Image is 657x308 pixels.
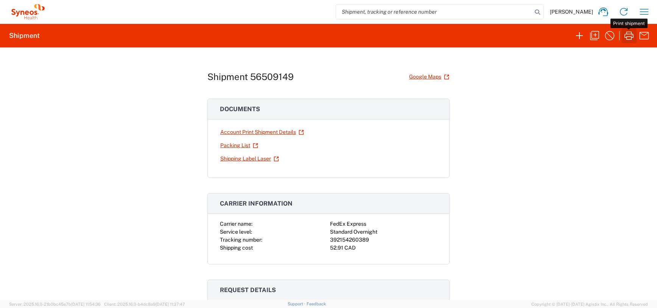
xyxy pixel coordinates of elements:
[220,229,252,235] span: Service level:
[330,228,437,236] div: Standard Overnight
[550,8,593,15] span: [PERSON_NAME]
[220,152,279,165] a: Shipping Label Laser
[9,31,40,40] h2: Shipment
[330,220,437,228] div: FedEx Express
[330,244,437,252] div: 52.91 CAD
[288,302,307,306] a: Support
[9,302,101,306] span: Server: 2025.16.0-21b0bc45e7b
[307,302,326,306] a: Feedback
[409,70,450,83] a: Google Maps
[220,237,262,243] span: Tracking number:
[531,301,648,308] span: Copyright © [DATE]-[DATE] Agistix Inc., All Rights Reserved
[207,71,294,82] h1: Shipment 56509149
[71,302,101,306] span: [DATE] 11:54:36
[330,236,437,244] div: 392154260389
[336,5,532,19] input: Shipment, tracking or reference number
[220,245,253,251] span: Shipping cost
[220,105,260,113] span: Documents
[156,302,185,306] span: [DATE] 11:37:47
[220,286,276,294] span: Request details
[220,139,258,152] a: Packing List
[104,302,185,306] span: Client: 2025.16.0-b4dc8a9
[220,126,304,139] a: Account Print Shipment Details
[220,221,252,227] span: Carrier name:
[220,200,293,207] span: Carrier information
